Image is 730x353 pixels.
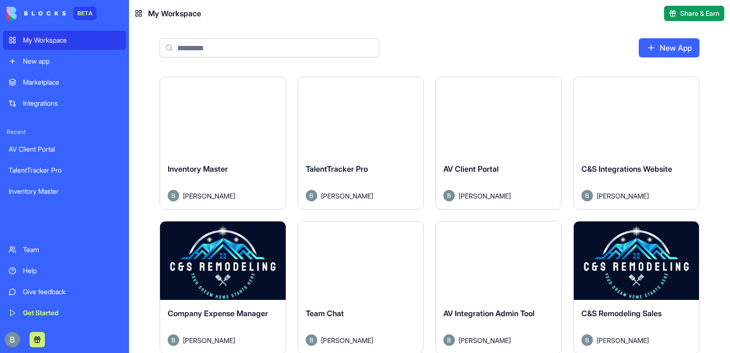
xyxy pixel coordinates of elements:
[597,191,649,201] span: [PERSON_NAME]
[168,309,268,318] span: Company Expense Manager
[581,164,672,174] span: C&S Integrations Website
[23,308,120,318] div: Get Started
[23,35,120,45] div: My Workspace
[23,266,120,276] div: Help
[298,77,424,210] a: TalentTracker ProAvatar[PERSON_NAME]
[680,9,719,18] span: Share & Earn
[183,191,235,201] span: [PERSON_NAME]
[3,73,126,92] a: Marketplace
[7,7,66,20] img: logo
[443,334,455,346] img: Avatar
[581,334,593,346] img: Avatar
[3,128,126,136] span: Recent
[581,190,593,201] img: Avatar
[9,144,120,154] div: AV Client Portal
[3,140,126,159] a: AV Client Portal
[321,191,373,201] span: [PERSON_NAME]
[573,77,700,210] a: C&S Integrations WebsiteAvatar[PERSON_NAME]
[7,7,97,20] a: BETA
[23,245,120,254] div: Team
[183,335,235,345] span: [PERSON_NAME]
[459,191,511,201] span: [PERSON_NAME]
[168,190,179,201] img: Avatar
[23,99,120,108] div: Integrations
[168,334,179,346] img: Avatar
[3,31,126,50] a: My Workspace
[639,38,699,57] a: New App
[74,7,97,20] div: BETA
[168,164,228,174] span: Inventory Master
[443,190,455,201] img: Avatar
[3,161,126,180] a: TalentTracker Pro
[435,77,562,210] a: AV Client PortalAvatar[PERSON_NAME]
[459,335,511,345] span: [PERSON_NAME]
[23,77,120,87] div: Marketplace
[23,287,120,297] div: Give feedback
[581,309,662,318] span: C&S Remodeling Sales
[9,165,120,175] div: TalentTracker Pro
[443,164,499,174] span: AV Client Portal
[9,187,120,196] div: Inventory Master
[3,261,126,280] a: Help
[23,56,120,66] div: New app
[3,182,126,201] a: Inventory Master
[5,332,20,347] img: ACg8ocIug40qN1SCXJiinWdltW7QsPxROn8ZAVDlgOtPD8eQfXIZmw=s96-c
[3,282,126,301] a: Give feedback
[160,77,286,210] a: Inventory MasterAvatar[PERSON_NAME]
[306,334,317,346] img: Avatar
[3,94,126,113] a: Integrations
[321,335,373,345] span: [PERSON_NAME]
[597,335,649,345] span: [PERSON_NAME]
[306,164,368,174] span: TalentTracker Pro
[3,303,126,322] a: Get Started
[664,6,724,21] button: Share & Earn
[148,8,201,19] span: My Workspace
[3,52,126,71] a: New app
[306,309,344,318] span: Team Chat
[3,240,126,259] a: Team
[306,190,317,201] img: Avatar
[443,309,535,318] span: AV Integration Admin Tool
